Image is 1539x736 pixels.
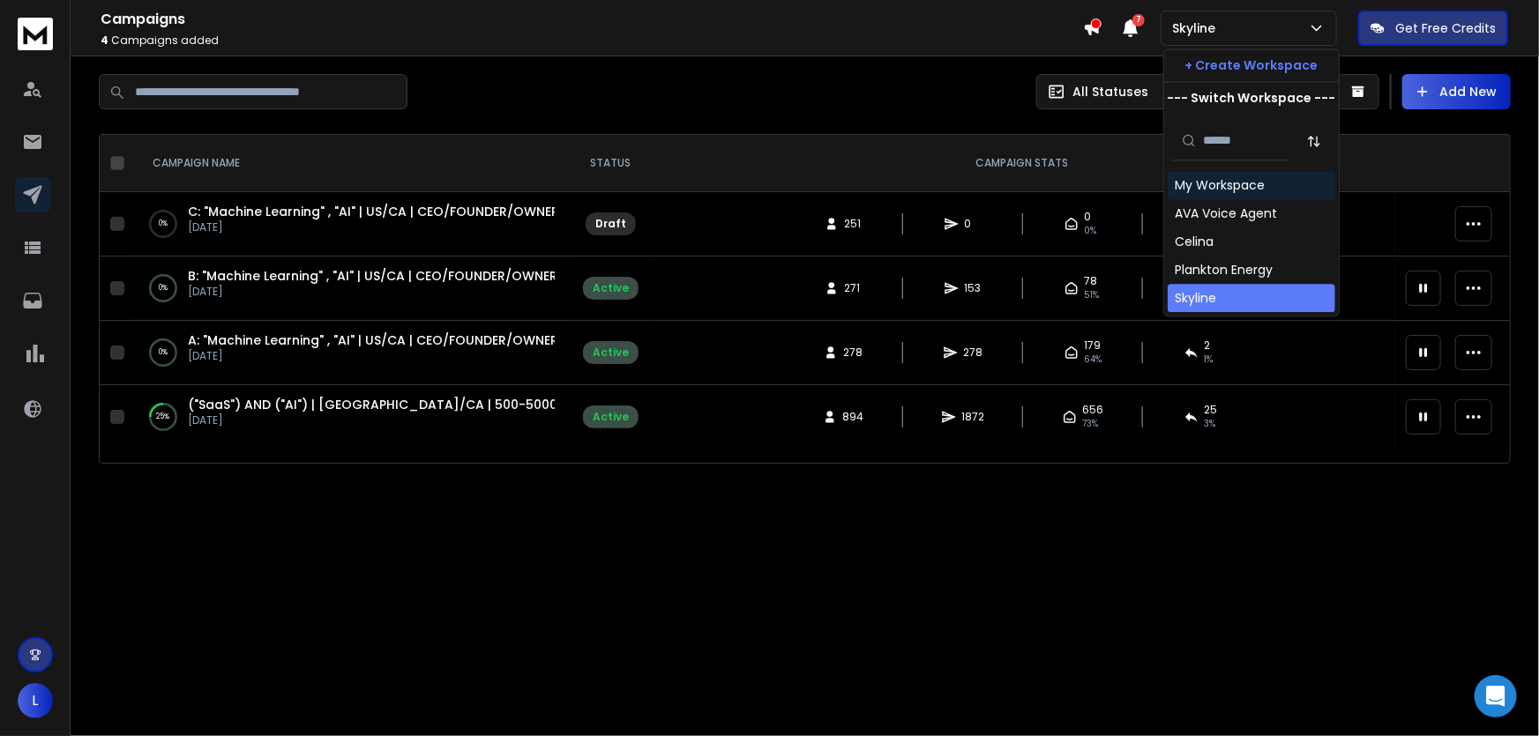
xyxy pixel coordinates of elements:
button: L [18,683,53,718]
span: 153 [964,281,982,295]
p: 0 % [159,344,168,361]
span: 271 [844,281,862,295]
p: --- Switch Workspace --- [1168,89,1336,107]
span: 51 % [1084,288,1099,302]
span: 278 [963,346,982,360]
div: Active [593,281,629,295]
span: 64 % [1084,353,1102,367]
button: Sort by Sort A-Z [1296,123,1332,159]
p: Get Free Credits [1395,19,1496,37]
span: 3 % [1204,417,1215,431]
img: logo [18,18,53,50]
span: 2 [1204,338,1210,353]
td: 0%A: "Machine Learning" , "AI" | US/CA | CEO/FOUNDER/OWNER | 50-500[DATE] [131,321,572,385]
th: CAMPAIGN NAME [131,135,572,192]
a: ("SaaS") AND ("AI") | [GEOGRAPHIC_DATA]/CA | 500-5000 | BizDev/Mar | Owner/CXO/VP | 1+ yrs | Post... [188,396,857,413]
p: [DATE] [188,349,555,363]
div: Active [593,346,629,360]
p: [DATE] [188,285,555,299]
p: All Statuses [1072,83,1148,100]
div: Draft [595,217,626,231]
a: A: "Machine Learning" , "AI" | US/CA | CEO/FOUNDER/OWNER | 50-500 [188,331,616,349]
span: 7 [1132,14,1145,26]
span: 1872 [961,410,984,424]
span: 4 [101,33,108,48]
p: [DATE] [188,220,555,234]
div: Open Intercom Messenger [1475,675,1517,717]
div: Active [593,410,629,424]
td: 0%B: "Machine Learning" , "AI" | US/CA | CEO/FOUNDER/OWNER | 50-500[DATE] [131,256,572,321]
p: + Create Workspace [1185,56,1319,74]
span: 1 % [1204,353,1213,367]
div: Skyline [1175,289,1216,307]
div: AVA Voice Agent [1175,204,1277,222]
p: 25 % [157,408,170,426]
a: C: "Machine Learning" , "AI" | US/CA | CEO/FOUNDER/OWNER | 50-500 [188,203,616,220]
span: 179 [1084,338,1101,353]
span: 251 [844,217,862,231]
span: 894 [842,410,863,424]
span: 656 [1082,403,1103,417]
span: 278 [843,346,863,360]
span: 0 [1084,210,1091,224]
td: 25%("SaaS") AND ("AI") | [GEOGRAPHIC_DATA]/CA | 500-5000 | BizDev/Mar | Owner/CXO/VP | 1+ yrs | P... [131,385,572,450]
p: Skyline [1172,19,1222,37]
p: [DATE] [188,413,555,427]
h1: Campaigns [101,9,1083,30]
a: B: "Machine Learning" , "AI" | US/CA | CEO/FOUNDER/OWNER | 50-500 [188,267,615,285]
th: STATUS [572,135,649,192]
span: 25 [1204,403,1217,417]
p: Campaigns added [101,33,1083,48]
span: 73 % [1082,417,1098,431]
p: 0 % [159,279,168,297]
p: 0 % [159,215,168,233]
div: Celina [1175,233,1214,250]
th: CAMPAIGN STATS [649,135,1395,192]
button: Add New [1402,74,1511,109]
span: 78 [1084,274,1097,288]
div: My Workspace [1175,176,1265,194]
button: Get Free Credits [1358,11,1508,46]
span: 0 [964,217,982,231]
td: 0%C: "Machine Learning" , "AI" | US/CA | CEO/FOUNDER/OWNER | 50-500[DATE] [131,192,572,256]
span: 0% [1084,224,1096,238]
div: Plankton Energy [1175,261,1273,279]
button: + Create Workspace [1164,49,1339,81]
